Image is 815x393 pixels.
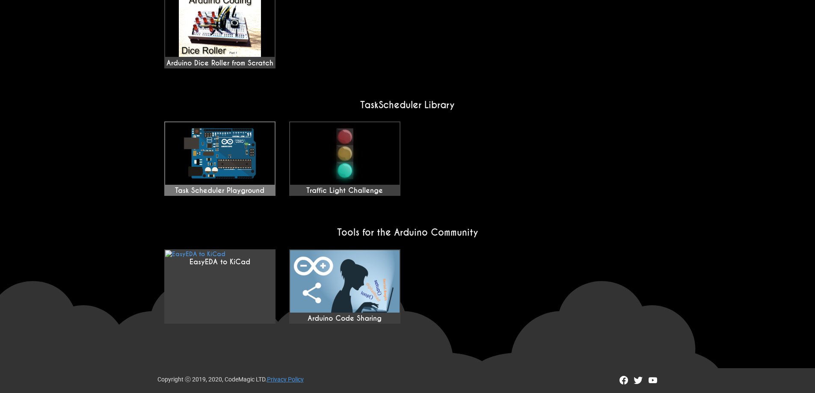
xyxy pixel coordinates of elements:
[165,258,275,266] div: EasyEDA to KiCad
[164,249,276,324] a: EasyEDA to KiCad
[165,122,275,185] img: Task Scheduler Playground
[157,99,658,111] h2: TaskScheduler Library
[290,314,400,323] div: Arduino Code Sharing
[290,122,400,185] img: Traffic Light Challenge
[157,227,658,238] h2: Tools for the Arduino Community
[165,250,225,258] img: EasyEDA to KiCad
[165,186,275,195] div: Task Scheduler Playground
[290,250,400,313] img: EasyEDA to KiCad
[157,375,304,386] div: Copyright ⓒ 2019, 2020, CodeMagic LTD.
[290,186,400,195] div: Traffic Light Challenge
[289,121,400,196] a: Traffic Light Challenge
[289,249,400,324] a: Arduino Code Sharing
[164,121,276,196] a: Task Scheduler Playground
[267,376,304,383] a: Privacy Policy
